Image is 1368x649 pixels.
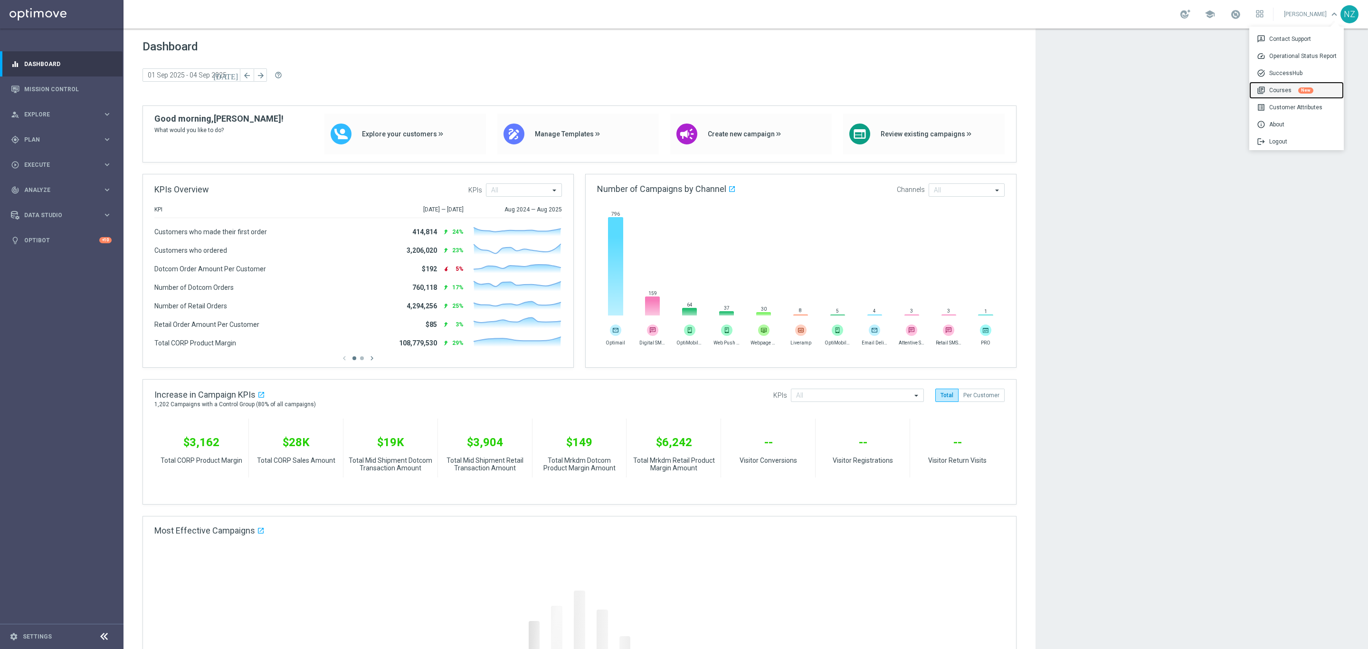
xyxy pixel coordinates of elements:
span: Analyze [24,187,103,193]
button: gps_fixed Plan keyboard_arrow_right [10,136,112,143]
i: person_search [11,110,19,119]
div: Dashboard [11,51,112,76]
button: Data Studio keyboard_arrow_right [10,211,112,219]
span: logout [1257,137,1269,146]
div: About [1249,116,1344,133]
a: task_altSuccessHub [1249,65,1344,82]
i: keyboard_arrow_right [103,110,112,119]
a: infoAbout [1249,116,1344,133]
i: settings [9,632,18,641]
i: lightbulb [11,236,19,245]
span: task_alt [1257,69,1269,77]
button: Mission Control [10,86,112,93]
div: NZ [1340,5,1358,23]
button: equalizer Dashboard [10,60,112,68]
button: play_circle_outline Execute keyboard_arrow_right [10,161,112,169]
i: equalizer [11,60,19,68]
i: keyboard_arrow_right [103,160,112,169]
div: +10 [99,237,112,243]
a: speedOperational Status Report [1249,48,1344,65]
i: track_changes [11,186,19,194]
i: keyboard_arrow_right [103,185,112,194]
i: keyboard_arrow_right [103,135,112,144]
a: list_altCustomer Attributes [1249,99,1344,116]
span: Explore [24,112,103,117]
span: school [1205,9,1215,19]
div: Explore [11,110,103,119]
a: Optibot [24,228,99,253]
div: Operational Status Report [1249,48,1344,65]
div: New [1298,87,1313,94]
div: Mission Control [11,76,112,102]
a: Settings [23,634,52,639]
div: Data Studio [11,211,103,220]
button: person_search Explore keyboard_arrow_right [10,111,112,118]
span: speed [1257,52,1269,60]
span: list_alt [1257,103,1269,112]
button: track_changes Analyze keyboard_arrow_right [10,186,112,194]
span: library_books [1257,86,1269,95]
div: SuccessHub [1249,65,1344,82]
span: keyboard_arrow_down [1329,9,1339,19]
div: Execute [11,161,103,169]
i: play_circle_outline [11,161,19,169]
a: logoutLogout [1249,133,1344,150]
div: Plan [11,135,103,144]
a: library_booksCoursesNew [1249,82,1344,99]
button: lightbulb Optibot +10 [10,237,112,244]
span: Data Studio [24,212,103,218]
a: 3pContact Support [1249,30,1344,48]
a: Dashboard [24,51,112,76]
div: Courses [1249,82,1344,99]
div: Contact Support [1249,30,1344,48]
a: Mission Control [24,76,112,102]
span: 3p [1257,35,1269,43]
a: [PERSON_NAME]keyboard_arrow_down 3pContact Support speedOperational Status Report task_altSuccess... [1283,7,1340,21]
div: Customer Attributes [1249,99,1344,116]
div: Logout [1249,133,1344,150]
i: keyboard_arrow_right [103,210,112,220]
div: Analyze [11,186,103,194]
div: Optibot [11,228,112,253]
span: info [1257,120,1269,129]
span: Execute [24,162,103,168]
span: Plan [24,137,103,143]
i: gps_fixed [11,135,19,144]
